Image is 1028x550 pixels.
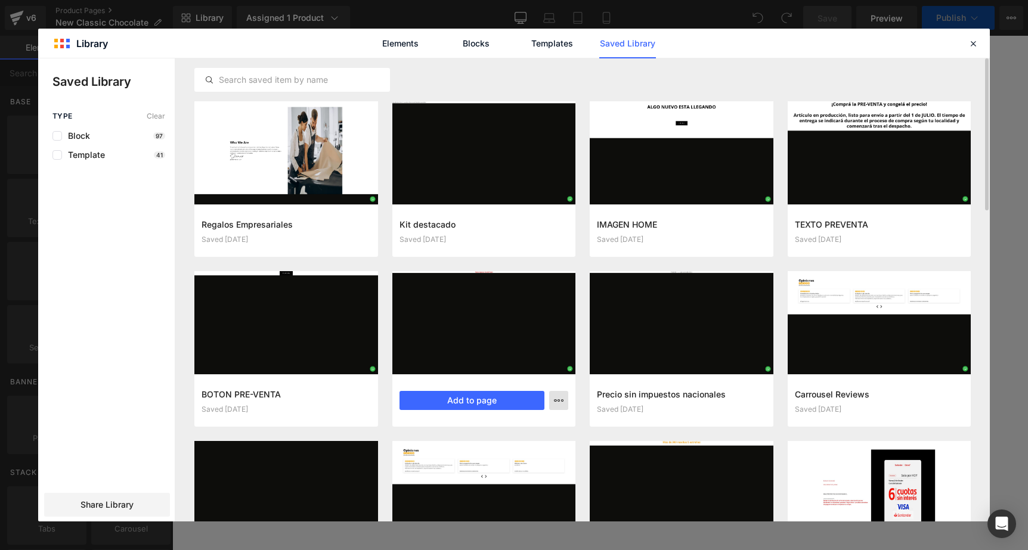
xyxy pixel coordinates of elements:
div: Saved [DATE] [400,235,569,244]
div: Open Intercom Messenger [987,509,1016,538]
a: Elements [372,29,429,58]
a: Blocks [448,29,504,58]
img: WIKUNA® Originals - Argentina [409,38,447,53]
div: Saved [DATE] [597,235,766,244]
a: Saved Library [599,29,656,58]
div: Saved [DATE] [202,405,371,414]
button: Add to page [400,391,545,410]
div: Saved [DATE] [597,405,766,414]
div: Saved [DATE] [795,405,964,414]
h3: IMAGEN HOME [597,218,766,231]
p: 41 [154,151,165,159]
h3: Carrousel Reviews [795,388,964,400]
span: Clear [147,112,165,120]
div: Saved [DATE] [202,235,371,244]
h3: BOTON PRE-VENTA [202,388,371,400]
a: Templates [524,29,580,58]
p: 97 [153,132,165,139]
span: Block [62,131,90,141]
span: Share Library [80,499,134,511]
h3: Precio sin impuestos nacionales [597,388,766,400]
input: Search saved item by name [195,73,389,87]
h3: Regalos Empresariales [202,218,371,231]
h3: Kit destacado [400,218,569,231]
span: Template [62,150,105,160]
p: Saved Library [52,73,175,91]
div: Saved [DATE] [795,235,964,244]
span: Type [52,112,73,120]
h3: TEXTO PREVENTA [795,218,964,231]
